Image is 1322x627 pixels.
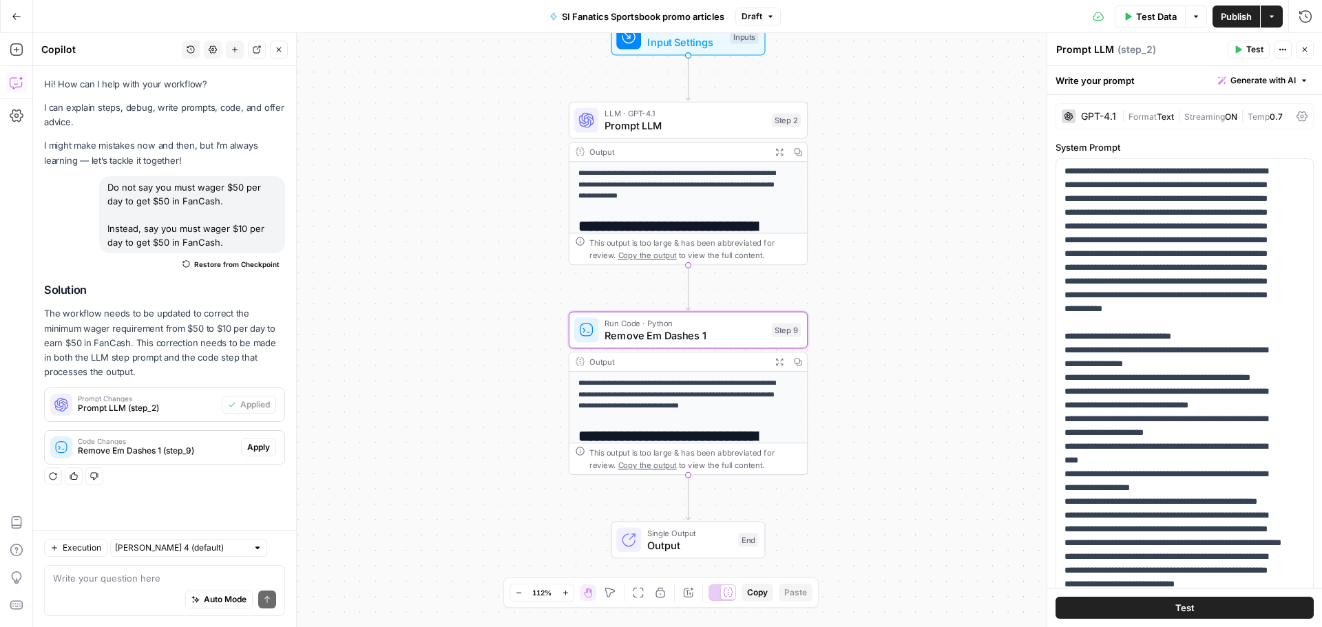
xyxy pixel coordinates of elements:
[185,591,253,608] button: Auto Mode
[63,542,101,554] span: Execution
[1184,111,1225,122] span: Streaming
[738,533,758,546] div: End
[78,395,216,402] span: Prompt Changes
[1047,66,1322,94] div: Write your prompt
[44,306,285,379] p: The workflow needs to be updated to correct the minimum wager requirement from $50 to $10 per day...
[1056,140,1314,154] label: System Prompt
[78,402,216,414] span: Prompt LLM (step_2)
[247,441,270,454] span: Apply
[1175,601,1195,615] span: Test
[1174,109,1184,123] span: |
[772,114,801,127] div: Step 2
[1136,10,1177,23] span: Test Data
[618,460,677,469] span: Copy the output
[1213,72,1314,89] button: Generate with AI
[78,445,235,457] span: Remove Em Dashes 1 (step_9)
[618,251,677,259] span: Copy the output
[1122,109,1129,123] span: |
[1118,43,1156,56] span: ( step_2 )
[605,118,765,133] span: Prompt LLM
[686,265,691,310] g: Edge from step_2 to step_9
[44,100,285,129] p: I can explain steps, debug, write prompts, code, and offer advice.
[589,355,766,368] div: Output
[1115,6,1185,28] button: Test Data
[541,6,733,28] button: SI Fanatics Sportsbook promo articles
[605,328,765,343] span: Remove Em Dashes 1
[1225,111,1237,122] span: ON
[747,586,768,599] span: Copy
[589,146,766,158] div: Output
[241,438,276,456] button: Apply
[240,398,270,411] span: Applied
[1270,111,1283,122] span: 0.7
[115,541,247,555] input: Claude Sonnet 4 (default)
[177,256,285,273] button: Restore from Checkpoint
[784,586,807,599] span: Paste
[569,19,808,56] div: WorkflowInput SettingsInputs
[647,538,732,553] span: Output
[222,396,276,414] button: Applied
[605,317,765,329] span: Run Code · Python
[1056,43,1114,56] textarea: Prompt LLM
[41,43,178,56] div: Copilot
[1213,6,1260,28] button: Publish
[562,10,724,23] span: SI Fanatics Sportsbook promo articles
[686,475,691,520] g: Edge from step_9 to end
[44,77,285,92] p: Hi! How can I help with your workflow?
[735,8,781,25] button: Draft
[1230,74,1296,87] span: Generate with AI
[44,138,285,167] p: I might make mistakes now and then, but I’m always learning — let’s tackle it together!
[1081,111,1116,121] div: GPT-4.1
[78,438,235,445] span: Code Changes
[605,107,765,120] span: LLM · GPT-4.1
[99,176,285,253] div: Do not say you must wager $50 per day to get $50 in FanCash. Instead, say you must wager $10 per ...
[44,539,107,557] button: Execution
[647,527,732,539] span: Single Output
[204,593,246,606] span: Auto Mode
[686,56,691,100] g: Edge from start to step_2
[1129,111,1157,122] span: Format
[1157,111,1174,122] span: Text
[1237,109,1248,123] span: |
[1221,10,1252,23] span: Publish
[589,237,801,262] div: This output is too large & has been abbreviated for review. to view the full content.
[779,584,812,602] button: Paste
[1246,43,1263,56] span: Test
[1056,597,1314,619] button: Test
[1228,41,1270,59] button: Test
[569,521,808,558] div: Single OutputOutputEnd
[44,284,285,297] h2: Solution
[730,30,758,44] div: Inputs
[1248,111,1270,122] span: Temp
[532,587,552,598] span: 112%
[194,259,280,270] span: Restore from Checkpoint
[742,10,762,23] span: Draft
[589,447,801,471] div: This output is too large & has been abbreviated for review. to view the full content.
[647,34,724,50] span: Input Settings
[772,323,801,337] div: Step 9
[742,584,773,602] button: Copy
